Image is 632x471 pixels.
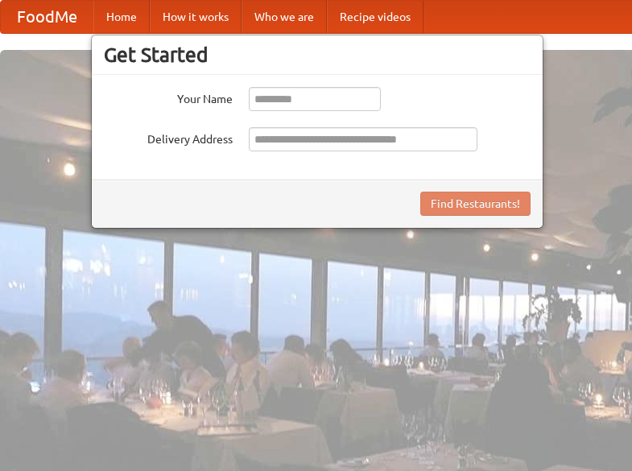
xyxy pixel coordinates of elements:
[242,1,327,33] a: Who we are
[104,43,531,67] h3: Get Started
[150,1,242,33] a: How it works
[104,127,233,147] label: Delivery Address
[1,1,93,33] a: FoodMe
[327,1,423,33] a: Recipe videos
[104,87,233,107] label: Your Name
[420,192,531,216] button: Find Restaurants!
[93,1,150,33] a: Home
